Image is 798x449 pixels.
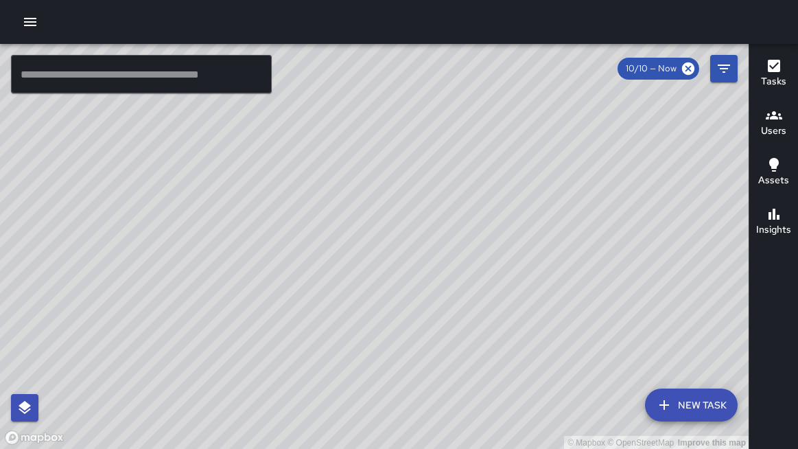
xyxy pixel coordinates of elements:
[618,62,685,76] span: 10/10 — Now
[761,74,786,89] h6: Tasks
[710,55,738,82] button: Filters
[645,389,738,422] button: New Task
[618,58,699,80] div: 10/10 — Now
[749,148,798,198] button: Assets
[749,198,798,247] button: Insights
[756,222,791,238] h6: Insights
[749,49,798,99] button: Tasks
[761,124,786,139] h6: Users
[758,173,789,188] h6: Assets
[749,99,798,148] button: Users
